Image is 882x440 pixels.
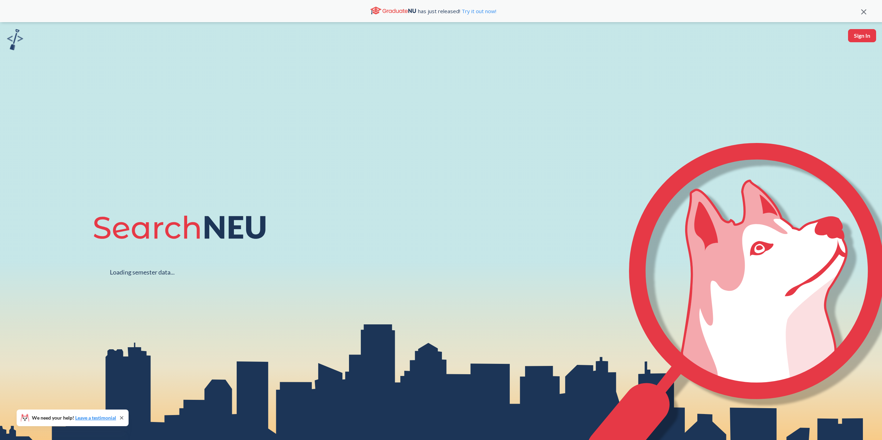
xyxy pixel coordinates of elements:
a: Try it out now! [460,8,496,15]
span: We need your help! [32,415,116,420]
img: sandbox logo [7,29,23,50]
span: has just released! [418,7,496,15]
a: sandbox logo [7,29,23,52]
div: Loading semester data... [110,268,175,276]
button: Sign In [848,29,876,42]
a: Leave a testimonial [75,415,116,421]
